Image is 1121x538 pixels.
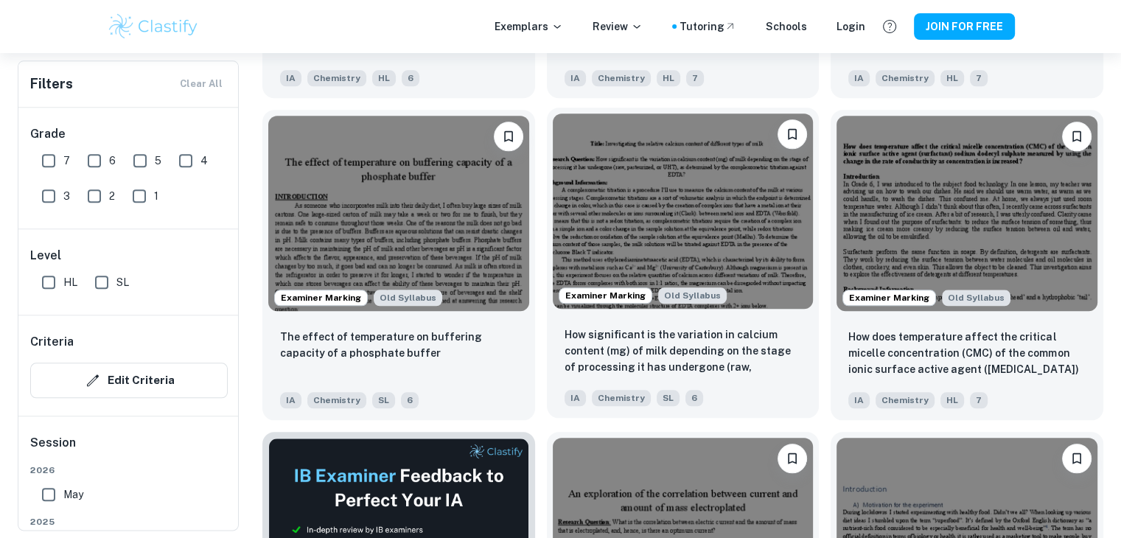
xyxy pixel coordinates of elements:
[30,247,228,265] h6: Level
[592,390,651,406] span: Chemistry
[685,390,703,406] span: 6
[553,113,814,309] img: Chemistry IA example thumbnail: How significant is the variation in calc
[30,74,73,94] h6: Filters
[593,18,643,35] p: Review
[374,290,442,306] div: Starting from the May 2025 session, the Chemistry IA requirements have changed. It's OK to refer ...
[942,290,1010,306] div: Starting from the May 2025 session, the Chemistry IA requirements have changed. It's OK to refer ...
[262,110,535,420] a: Examiner MarkingStarting from the May 2025 session, the Chemistry IA requirements have changed. I...
[565,70,586,86] span: IA
[30,434,228,464] h6: Session
[30,464,228,477] span: 2026
[1062,444,1092,473] button: Please log in to bookmark exemplars
[280,392,301,408] span: IA
[658,287,727,304] div: Starting from the May 2025 session, the Chemistry IA requirements have changed. It's OK to refer ...
[559,289,652,302] span: Examiner Marking
[877,14,902,39] button: Help and Feedback
[401,392,419,408] span: 6
[778,119,807,149] button: Please log in to bookmark exemplars
[658,287,727,304] span: Old Syllabus
[402,70,419,86] span: 6
[200,153,208,169] span: 4
[970,70,988,86] span: 7
[372,392,395,408] span: SL
[876,392,935,408] span: Chemistry
[942,290,1010,306] span: Old Syllabus
[494,122,523,151] button: Please log in to bookmark exemplars
[154,188,158,204] span: 1
[116,274,129,290] span: SL
[657,390,680,406] span: SL
[843,291,935,304] span: Examiner Marking
[63,188,70,204] span: 3
[155,153,161,169] span: 5
[63,486,83,503] span: May
[778,444,807,473] button: Please log in to bookmark exemplars
[1062,122,1092,151] button: Please log in to bookmark exemplars
[107,12,200,41] img: Clastify logo
[680,18,736,35] a: Tutoring
[686,70,704,86] span: 7
[280,70,301,86] span: IA
[876,70,935,86] span: Chemistry
[268,116,529,311] img: Chemistry IA example thumbnail: The effect of temperature on buffering c
[30,333,74,351] h6: Criteria
[914,13,1015,40] button: JOIN FOR FREE
[657,70,680,86] span: HL
[30,515,228,528] span: 2025
[837,18,865,35] a: Login
[275,291,367,304] span: Examiner Marking
[565,326,802,377] p: How significant is the variation in calcium content (mg) of milk depending on the stage of proces...
[372,70,396,86] span: HL
[592,70,651,86] span: Chemistry
[848,329,1086,379] p: How does temperature affect the critical micelle concentration (CMC) of the common ionic surface ...
[970,392,988,408] span: 7
[109,153,116,169] span: 6
[495,18,563,35] p: Exemplars
[30,125,228,143] h6: Grade
[547,110,820,420] a: Examiner MarkingStarting from the May 2025 session, the Chemistry IA requirements have changed. I...
[30,363,228,398] button: Edit Criteria
[307,392,366,408] span: Chemistry
[374,290,442,306] span: Old Syllabus
[940,70,964,86] span: HL
[831,110,1103,420] a: Examiner MarkingStarting from the May 2025 session, the Chemistry IA requirements have changed. I...
[837,116,1097,311] img: Chemistry IA example thumbnail: How does temperature affect the critical
[766,18,807,35] a: Schools
[940,392,964,408] span: HL
[848,392,870,408] span: IA
[307,70,366,86] span: Chemistry
[63,274,77,290] span: HL
[848,70,870,86] span: IA
[109,188,115,204] span: 2
[565,390,586,406] span: IA
[280,329,517,361] p: The effect of temperature on buffering capacity of a phosphate buffer
[63,153,70,169] span: 7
